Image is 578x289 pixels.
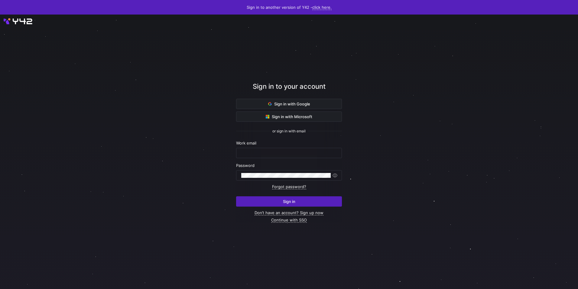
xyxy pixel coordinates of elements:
[255,210,323,215] a: Don’t have an account? Sign up now
[236,163,255,168] span: Password
[236,81,342,99] div: Sign in to your account
[312,5,332,10] a: click here.
[236,99,342,109] button: Sign in with Google
[283,199,295,204] span: Sign in
[236,141,256,145] span: Work email
[268,101,310,106] span: Sign in with Google
[272,184,306,189] a: Forgot password?
[272,129,306,133] span: or sign in with email
[236,196,342,207] button: Sign in
[236,111,342,122] button: Sign in with Microsoft
[266,114,312,119] span: Sign in with Microsoft
[271,218,307,223] a: Continue with SSO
